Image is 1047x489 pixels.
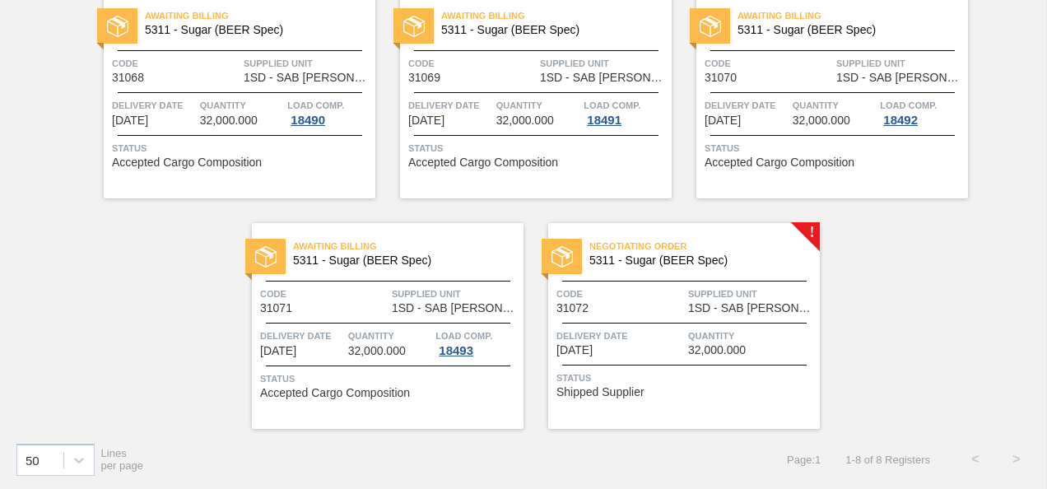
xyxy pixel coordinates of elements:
[540,72,668,84] span: 1SD - SAB Rosslyn Brewery
[244,72,371,84] span: 1SD - SAB Rosslyn Brewery
[260,328,344,344] span: Delivery Date
[255,246,277,268] img: status
[880,97,964,127] a: Load Comp.18492
[793,114,850,127] span: 32,000.000
[260,345,296,357] span: 10/01/2025
[408,97,492,114] span: Delivery Date
[408,55,536,72] span: Code
[523,223,820,429] a: !statusNegotiating Order5311 - Sugar (BEER Spec)Code31072Supplied Unit1SD - SAB [PERSON_NAME]Deli...
[584,97,668,127] a: Load Comp.18491
[392,286,519,302] span: Supplied Unit
[112,55,240,72] span: Code
[107,16,128,37] img: status
[441,7,672,24] span: Awaiting Billing
[260,302,292,314] span: 31071
[435,328,492,344] span: Load Comp.
[112,156,262,169] span: Accepted Cargo Composition
[556,370,816,386] span: Status
[26,453,40,467] div: 50
[496,97,580,114] span: Quantity
[227,223,523,429] a: statusAwaiting Billing5311 - Sugar (BEER Spec)Code31071Supplied Unit1SD - SAB [PERSON_NAME]Delive...
[880,114,921,127] div: 18492
[496,114,554,127] span: 32,000.000
[287,97,371,127] a: Load Comp.18490
[540,55,668,72] span: Supplied Unit
[705,156,854,169] span: Accepted Cargo Composition
[705,97,789,114] span: Delivery Date
[688,302,816,314] span: 1SD - SAB Rosslyn Brewery
[551,246,573,268] img: status
[793,97,877,114] span: Quantity
[435,344,477,357] div: 18493
[556,344,593,356] span: 10/01/2025
[392,302,519,314] span: 1SD - SAB Rosslyn Brewery
[705,72,737,84] span: 31070
[287,114,328,127] div: 18490
[293,238,523,254] span: Awaiting Billing
[556,302,589,314] span: 31072
[145,7,375,24] span: Awaiting Billing
[408,114,444,127] span: 10/01/2025
[403,16,425,37] img: status
[408,72,440,84] span: 31069
[112,140,371,156] span: Status
[287,97,344,114] span: Load Comp.
[435,328,519,357] a: Load Comp.18493
[705,114,741,127] span: 10/01/2025
[145,24,362,36] span: 5311 - Sugar (BEER Spec)
[348,328,432,344] span: Quantity
[705,140,964,156] span: Status
[589,254,807,267] span: 5311 - Sugar (BEER Spec)
[260,370,519,387] span: Status
[738,24,955,36] span: 5311 - Sugar (BEER Spec)
[556,328,684,344] span: Delivery Date
[260,286,388,302] span: Code
[700,16,721,37] img: status
[584,97,640,114] span: Load Comp.
[200,97,284,114] span: Quantity
[112,72,144,84] span: 31068
[408,140,668,156] span: Status
[787,454,821,466] span: Page : 1
[688,328,816,344] span: Quantity
[556,386,644,398] span: Shipped Supplier
[955,439,996,480] button: <
[688,344,746,356] span: 32,000.000
[408,156,558,169] span: Accepted Cargo Composition
[112,114,148,127] span: 10/01/2025
[996,439,1037,480] button: >
[589,238,820,254] span: Negotiating Order
[845,454,930,466] span: 1 - 8 of 8 Registers
[705,55,832,72] span: Code
[348,345,406,357] span: 32,000.000
[244,55,371,72] span: Supplied Unit
[260,387,410,399] span: Accepted Cargo Composition
[441,24,658,36] span: 5311 - Sugar (BEER Spec)
[556,286,684,302] span: Code
[200,114,258,127] span: 32,000.000
[584,114,625,127] div: 18491
[688,286,816,302] span: Supplied Unit
[101,447,144,472] span: Lines per page
[112,97,196,114] span: Delivery Date
[293,254,510,267] span: 5311 - Sugar (BEER Spec)
[836,72,964,84] span: 1SD - SAB Rosslyn Brewery
[836,55,964,72] span: Supplied Unit
[880,97,937,114] span: Load Comp.
[738,7,968,24] span: Awaiting Billing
